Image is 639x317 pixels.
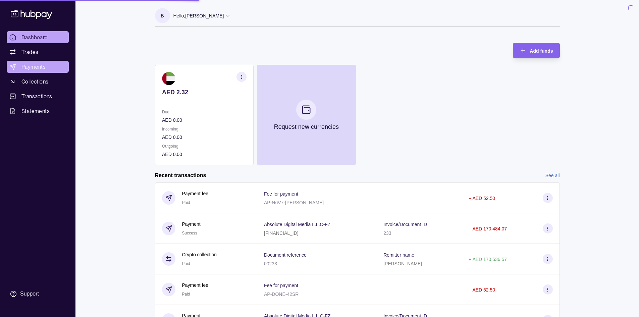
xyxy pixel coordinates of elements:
span: Paid [182,261,190,266]
p: + AED 170,536.57 [469,257,507,262]
p: Hello, [PERSON_NAME] [173,12,224,19]
p: Incoming [162,125,247,133]
p: AP-DONE-42SR [264,292,299,297]
p: AED 0.00 [162,151,247,158]
p: Crypto collection [182,251,217,258]
a: Dashboard [7,31,69,43]
p: Fee for payment [264,283,298,288]
p: Invoice/Document ID [383,222,427,227]
img: ae [162,72,175,85]
span: Payments [21,63,46,71]
a: Support [7,287,69,301]
p: AP-N6V7-[PERSON_NAME] [264,200,324,205]
a: Statements [7,105,69,117]
button: Request new currencies [257,65,356,165]
p: [FINANCIAL_ID] [264,230,299,236]
a: See all [545,172,560,179]
span: Collections [21,77,48,86]
p: Payment fee [182,190,209,197]
p: Fee for payment [264,191,298,197]
span: Add funds [530,48,553,54]
a: Collections [7,75,69,88]
p: Absolute Digital Media L.L.C-FZ [264,222,330,227]
span: Trades [21,48,38,56]
span: Paid [182,292,190,297]
p: Payment [182,220,201,228]
p: − AED 52.50 [469,287,495,293]
p: 233 [383,230,391,236]
p: Document reference [264,252,307,258]
span: Statements [21,107,50,115]
p: AED 2.32 [162,89,247,96]
a: Trades [7,46,69,58]
p: Due [162,108,247,116]
a: Payments [7,61,69,73]
h2: Recent transactions [155,172,206,179]
p: Request new currencies [274,123,338,130]
p: AED 0.00 [162,116,247,124]
p: Remitter name [383,252,414,258]
button: Add funds [513,43,560,58]
a: Transactions [7,90,69,102]
p: AED 0.00 [162,134,247,141]
span: Success [182,231,197,235]
p: − AED 170,484.07 [469,226,507,231]
p: Outgoing [162,143,247,150]
p: Payment fee [182,281,209,289]
span: Paid [182,200,190,205]
span: Transactions [21,92,52,100]
p: B [161,12,164,19]
div: Support [20,290,39,298]
p: [PERSON_NAME] [383,261,422,266]
span: Dashboard [21,33,48,41]
p: − AED 52.50 [469,196,495,201]
p: 00233 [264,261,277,266]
